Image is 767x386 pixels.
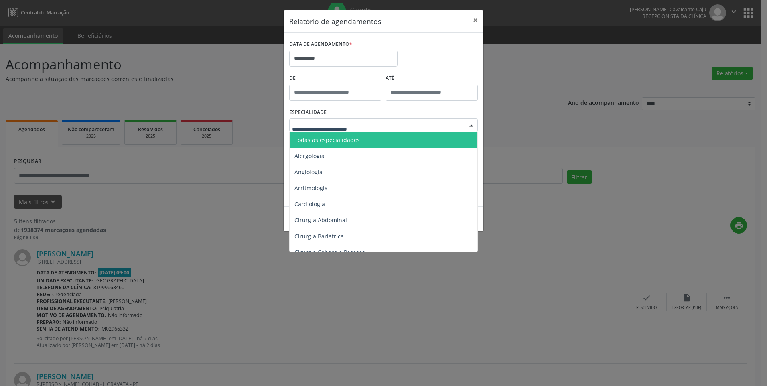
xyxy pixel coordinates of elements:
[294,248,365,256] span: Cirurgia Cabeça e Pescoço
[294,136,360,144] span: Todas as especialidades
[289,72,381,85] label: De
[294,168,323,176] span: Angiologia
[294,232,344,240] span: Cirurgia Bariatrica
[289,106,327,119] label: ESPECIALIDADE
[294,152,325,160] span: Alergologia
[289,38,352,51] label: DATA DE AGENDAMENTO
[467,10,483,30] button: Close
[294,184,328,192] span: Arritmologia
[294,216,347,224] span: Cirurgia Abdominal
[294,200,325,208] span: Cardiologia
[289,16,381,26] h5: Relatório de agendamentos
[386,72,478,85] label: ATÉ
